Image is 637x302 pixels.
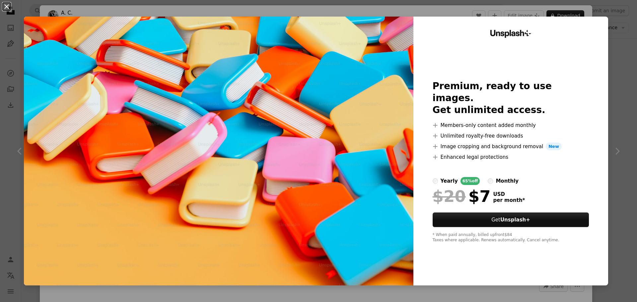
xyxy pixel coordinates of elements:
[433,188,466,205] span: $20
[546,143,562,151] span: New
[433,232,589,243] div: * When paid annually, billed upfront $84 Taxes where applicable. Renews automatically. Cancel any...
[433,80,589,116] h2: Premium, ready to use images. Get unlimited access.
[488,178,493,184] input: monthly
[493,191,525,197] span: USD
[500,217,530,223] strong: Unsplash+
[433,178,438,184] input: yearly65%off
[433,121,589,129] li: Members-only content added monthly
[441,177,458,185] div: yearly
[433,132,589,140] li: Unlimited royalty-free downloads
[433,143,589,151] li: Image cropping and background removal
[460,177,480,185] div: 65% off
[433,153,589,161] li: Enhanced legal protections
[433,212,589,227] button: GetUnsplash+
[493,197,525,203] span: per month *
[496,177,519,185] div: monthly
[433,188,491,205] div: $7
